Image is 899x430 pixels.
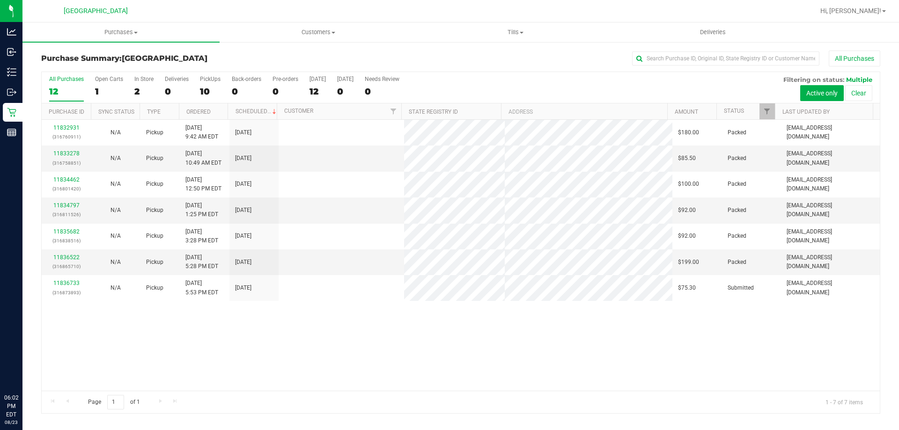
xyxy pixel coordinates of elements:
div: PickUps [200,76,221,82]
span: $180.00 [678,128,699,137]
a: 11834462 [53,176,80,183]
a: Customer [284,108,313,114]
span: Packed [728,206,746,215]
span: Submitted [728,284,754,292]
div: 0 [165,86,189,97]
a: 11836522 [53,254,80,261]
span: Pickup [146,284,163,292]
span: Multiple [846,76,872,83]
span: Customers [220,28,416,36]
div: 0 [337,86,354,97]
a: Purchase ID [49,109,84,115]
a: State Registry ID [409,109,458,115]
span: Packed [728,180,746,189]
span: [EMAIL_ADDRESS][DOMAIN_NAME] [787,124,874,141]
span: [DATE] [235,180,251,189]
inline-svg: Analytics [7,27,16,36]
span: Not Applicable [111,233,121,239]
span: [DATE] [235,128,251,137]
button: N/A [111,128,121,137]
a: Type [147,109,161,115]
button: N/A [111,180,121,189]
div: In Store [134,76,154,82]
h3: Purchase Summary: [41,54,321,63]
div: All Purchases [49,76,84,82]
span: [DATE] 5:53 PM EDT [185,279,218,297]
span: $85.50 [678,154,696,163]
div: 12 [49,86,84,97]
span: [DATE] 1:25 PM EDT [185,201,218,219]
span: [DATE] [235,258,251,267]
p: (316758851) [47,159,85,168]
inline-svg: Inventory [7,67,16,77]
span: Pickup [146,258,163,267]
div: [DATE] [337,76,354,82]
div: 10 [200,86,221,97]
input: Search Purchase ID, Original ID, State Registry ID or Customer Name... [632,51,819,66]
span: Not Applicable [111,129,121,136]
span: [EMAIL_ADDRESS][DOMAIN_NAME] [787,175,874,193]
th: Address [501,103,667,120]
div: Needs Review [365,76,399,82]
span: [DATE] [235,206,251,215]
div: 1 [95,86,123,97]
a: Scheduled [236,108,278,115]
span: $92.00 [678,232,696,241]
a: 11832931 [53,124,80,131]
span: Not Applicable [111,207,121,213]
span: Not Applicable [111,284,121,291]
span: [DATE] [235,284,251,292]
button: N/A [111,206,121,215]
a: Amount [675,109,698,115]
inline-svg: Outbound [7,87,16,97]
div: 0 [232,86,261,97]
span: Pickup [146,128,163,137]
span: $92.00 [678,206,696,215]
span: Page of 1 [80,395,147,409]
span: [DATE] 10:49 AM EDT [185,149,221,167]
button: N/A [111,284,121,292]
span: [EMAIL_ADDRESS][DOMAIN_NAME] [787,149,874,167]
p: (316873893) [47,288,85,297]
p: (316838516) [47,236,85,245]
a: Tills [417,22,614,42]
p: 06:02 PM EDT [4,394,18,419]
span: [DATE] 9:42 AM EDT [185,124,218,141]
div: Deliveries [165,76,189,82]
span: [DATE] 5:28 PM EDT [185,253,218,271]
span: Packed [728,154,746,163]
button: N/A [111,232,121,241]
span: Pickup [146,232,163,241]
span: [DATE] [235,232,251,241]
span: [DATE] 12:50 PM EDT [185,175,221,193]
button: Active only [800,85,844,101]
p: (316760911) [47,132,85,141]
span: Packed [728,232,746,241]
span: [EMAIL_ADDRESS][DOMAIN_NAME] [787,253,874,271]
a: Filter [386,103,401,119]
span: $100.00 [678,180,699,189]
span: [EMAIL_ADDRESS][DOMAIN_NAME] [787,201,874,219]
button: Clear [845,85,872,101]
span: Pickup [146,206,163,215]
input: 1 [107,395,124,409]
div: Open Carts [95,76,123,82]
a: Status [724,108,744,114]
span: Pickup [146,180,163,189]
a: 11834797 [53,202,80,209]
span: Deliveries [687,28,738,36]
p: (316865710) [47,262,85,271]
span: [EMAIL_ADDRESS][DOMAIN_NAME] [787,279,874,297]
span: Hi, [PERSON_NAME]! [820,7,881,15]
span: [DATE] [235,154,251,163]
div: Pre-orders [273,76,298,82]
div: 0 [365,86,399,97]
p: (316801420) [47,184,85,193]
inline-svg: Reports [7,128,16,137]
div: 0 [273,86,298,97]
button: All Purchases [829,51,880,66]
a: 11835682 [53,228,80,235]
div: [DATE] [309,76,326,82]
a: 11836733 [53,280,80,286]
a: Sync Status [98,109,134,115]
